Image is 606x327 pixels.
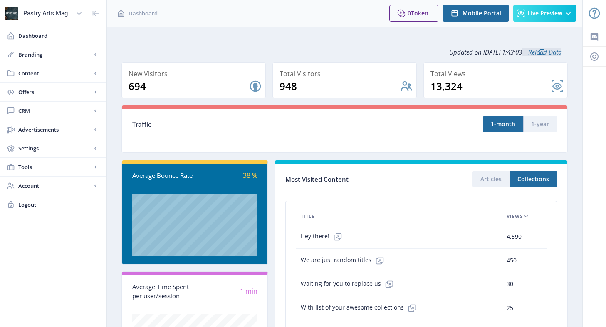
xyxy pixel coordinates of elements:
span: Dashboard [18,32,100,40]
div: Pastry Arts Magazine [23,4,72,22]
span: 38 % [243,171,257,180]
span: Token [411,9,428,17]
div: 13,324 [430,80,551,93]
button: 0Token [389,5,438,22]
div: Total Views [430,68,564,80]
div: 1 min [195,287,257,296]
span: Views [507,211,523,221]
div: New Visitors [129,68,262,80]
span: Title [301,211,314,221]
span: CRM [18,107,92,115]
span: Advertisements [18,125,92,134]
span: Offers [18,88,92,96]
span: 450 [507,255,517,265]
div: Updated on [DATE] 1:43:03 [121,42,568,62]
span: 4,590 [507,232,522,242]
div: Most Visited Content [285,173,421,186]
span: 25 [507,303,513,313]
span: Content [18,69,92,77]
div: Average Time Spent per user/session [132,282,195,301]
span: With list of your awesome collections [301,300,420,316]
button: Mobile Portal [443,5,509,22]
a: Reload Data [522,48,561,56]
span: 30 [507,279,513,289]
img: properties.app_icon.png [5,7,18,20]
span: Waiting for you to replace us [301,276,398,292]
button: Collections [510,171,557,187]
div: Total Visitors [280,68,413,80]
div: Average Bounce Rate [132,171,195,180]
span: Hey there! [301,228,346,245]
button: Live Preview [513,5,576,22]
div: Traffic [132,120,345,129]
span: Logout [18,200,100,209]
span: Tools [18,163,92,171]
button: 1-month [483,116,523,132]
button: 1-year [523,116,557,132]
span: Dashboard [129,9,158,17]
button: Articles [472,171,510,187]
span: Branding [18,50,92,59]
span: Mobile Portal [463,10,501,17]
div: 694 [129,80,249,93]
span: We are just random titles [301,252,388,269]
span: Account [18,182,92,190]
span: Settings [18,144,92,152]
div: 948 [280,80,400,93]
span: Live Preview [527,10,562,17]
